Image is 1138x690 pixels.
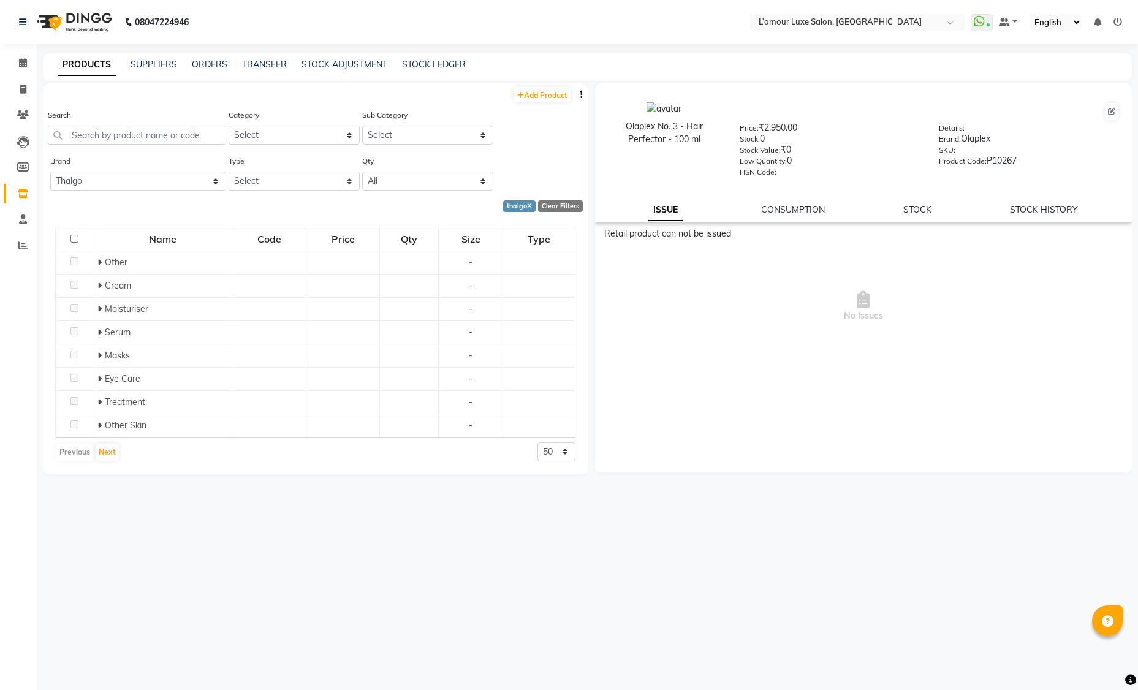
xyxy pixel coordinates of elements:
[439,228,502,250] div: Size
[302,59,387,70] a: STOCK ADJUSTMENT
[242,59,287,70] a: TRANSFER
[31,5,115,39] img: logo
[740,134,760,145] label: Stock:
[648,199,683,221] a: ISSUE
[503,200,536,212] div: thalgo
[192,59,227,70] a: ORDERS
[97,420,105,431] span: Expand Row
[607,120,722,146] div: Olaplex No. 3 - Hair Perfector - 100 ml
[381,228,438,250] div: Qty
[362,110,408,121] label: Sub Category
[58,54,116,76] a: PRODUCTS
[97,350,105,361] span: Expand Row
[97,303,105,314] span: Expand Row
[1010,204,1078,215] a: STOCK HISTORY
[48,126,226,145] input: Search by product name or code
[105,280,131,291] span: Cream
[1087,641,1126,678] iframe: chat widget
[469,373,472,384] span: -
[469,420,472,431] span: -
[105,350,130,361] span: Masks
[48,110,71,121] label: Search
[469,257,472,268] span: -
[903,204,931,215] a: STOCK
[97,257,105,268] span: Expand Row
[307,228,378,250] div: Price
[740,121,920,138] div: ₹2,950.00
[740,132,920,150] div: 0
[469,280,472,291] span: -
[95,228,231,250] div: Name
[97,327,105,338] span: Expand Row
[740,143,920,161] div: ₹0
[229,110,259,121] label: Category
[362,156,374,167] label: Qty
[740,156,787,167] label: Low Quantity:
[504,228,574,250] div: Type
[469,327,472,338] span: -
[939,123,965,134] label: Details:
[939,156,987,167] label: Product Code:
[740,167,776,178] label: HSN Code:
[50,156,70,167] label: Brand
[96,444,119,461] button: Next
[604,245,1123,368] span: No Issues
[647,102,681,115] img: avatar
[514,87,571,102] a: Add Product
[229,156,245,167] label: Type
[939,134,961,145] label: Brand:
[105,303,148,314] span: Moisturiser
[233,228,306,250] div: Code
[740,154,920,172] div: 0
[105,396,145,408] span: Treatment
[97,373,105,384] span: Expand Row
[105,257,127,268] span: Other
[761,204,825,215] a: CONSUMPTION
[939,154,1120,172] div: P10267
[131,59,177,70] a: SUPPLIERS
[469,303,472,314] span: -
[402,59,466,70] a: STOCK LEDGER
[939,145,955,156] label: SKU:
[538,200,583,212] div: Clear Filters
[939,132,1120,150] div: Olaplex
[97,396,105,408] span: Expand Row
[740,123,759,134] label: Price:
[97,280,105,291] span: Expand Row
[135,5,189,39] b: 08047224946
[740,145,781,156] label: Stock Value:
[105,420,146,431] span: Other Skin
[469,350,472,361] span: -
[604,227,1123,240] div: Retail product can not be issued
[105,327,131,338] span: Serum
[469,396,472,408] span: -
[105,373,140,384] span: Eye Care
